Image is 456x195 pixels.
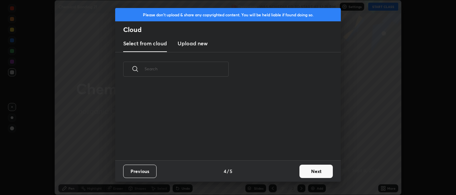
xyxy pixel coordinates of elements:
h3: Select from cloud [123,39,167,47]
div: Please don't upload & share any copyrighted content. You will be held liable if found doing so. [115,8,341,21]
h4: / [227,168,229,175]
input: Search [145,55,229,83]
h2: Cloud [123,25,341,34]
button: Next [299,165,333,178]
h3: Upload new [178,39,208,47]
h4: 4 [224,168,226,175]
button: Previous [123,165,157,178]
h4: 5 [230,168,232,175]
